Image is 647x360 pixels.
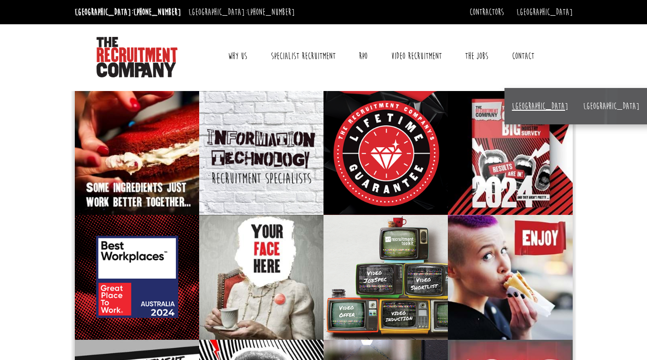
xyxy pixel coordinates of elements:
[133,7,181,18] a: [PHONE_NUMBER]
[504,43,542,69] a: Contact
[384,43,449,69] a: Video Recruitment
[97,37,177,77] img: The Recruitment Company
[247,7,295,18] a: [PHONE_NUMBER]
[72,4,183,20] li: [GEOGRAPHIC_DATA]:
[583,101,639,112] a: [GEOGRAPHIC_DATA]
[457,43,496,69] a: The Jobs
[517,7,573,18] a: [GEOGRAPHIC_DATA]
[186,4,297,20] li: [GEOGRAPHIC_DATA]:
[470,7,504,18] a: Contractors
[351,43,375,69] a: RPO
[263,43,343,69] a: Specialist Recruitment
[220,43,255,69] a: Why Us
[512,101,568,112] a: [GEOGRAPHIC_DATA]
